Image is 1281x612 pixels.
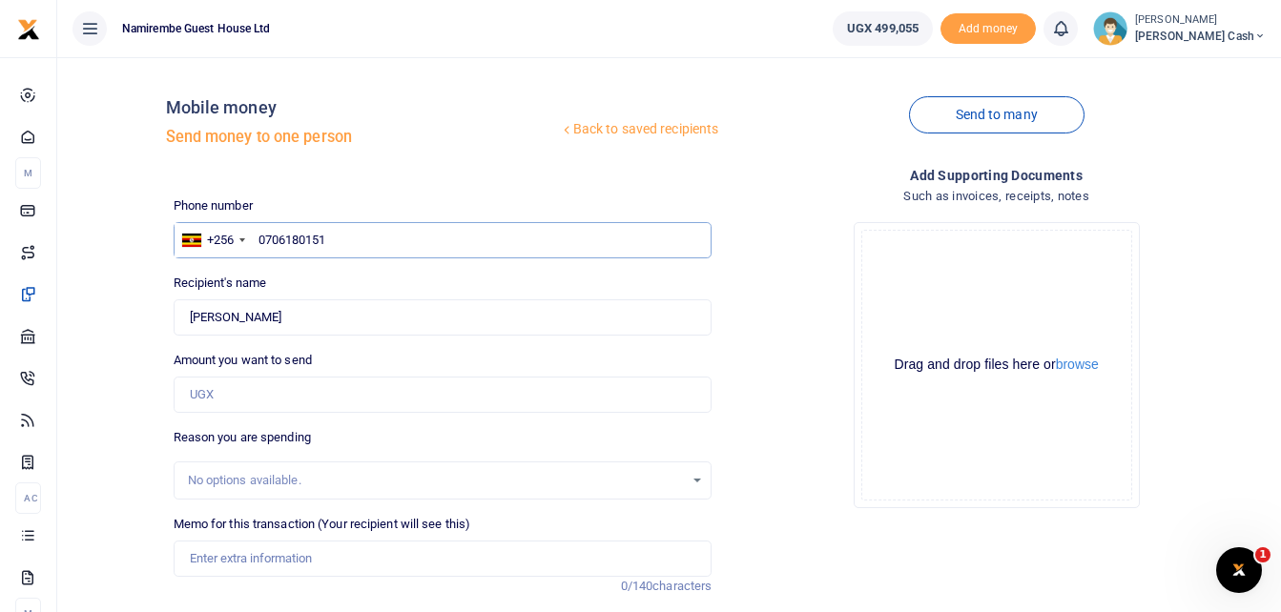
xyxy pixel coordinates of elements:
[1135,28,1266,45] span: [PERSON_NAME] Cash
[174,377,713,413] input: UGX
[174,515,471,534] label: Memo for this transaction (Your recipient will see this)
[207,231,234,250] div: +256
[15,157,41,189] li: M
[1056,357,1099,371] button: browse
[727,186,1266,207] h4: Such as invoices, receipts, notes
[1093,11,1266,46] a: profile-user [PERSON_NAME] [PERSON_NAME] Cash
[166,97,559,118] h4: Mobile money
[114,20,279,37] span: Namirembe Guest House Ltd
[15,482,41,514] li: Ac
[188,471,685,490] div: No options available.
[940,13,1036,45] span: Add money
[847,19,919,38] span: UGX 499,055
[909,96,1085,133] a: Send to many
[862,356,1131,374] div: Drag and drop files here or
[166,128,559,147] h5: Send money to one person
[727,165,1266,186] h4: Add supporting Documents
[940,13,1036,45] li: Toup your wallet
[1135,12,1266,29] small: [PERSON_NAME]
[854,222,1140,508] div: File Uploader
[1093,11,1127,46] img: profile-user
[174,428,311,447] label: Reason you are spending
[1255,547,1271,562] span: 1
[174,196,253,215] label: Phone number
[175,223,251,257] div: Uganda: +256
[825,11,940,46] li: Wallet ballance
[174,299,713,336] input: Loading name...
[833,11,933,46] a: UGX 499,055
[174,541,713,577] input: Enter extra information
[940,20,1036,34] a: Add money
[17,21,40,35] a: logo-small logo-large logo-large
[652,579,712,593] span: characters
[559,112,720,147] a: Back to saved recipients
[621,579,653,593] span: 0/140
[174,274,267,293] label: Recipient's name
[1216,547,1262,593] iframe: Intercom live chat
[174,222,713,258] input: Enter phone number
[174,351,312,370] label: Amount you want to send
[17,18,40,41] img: logo-small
